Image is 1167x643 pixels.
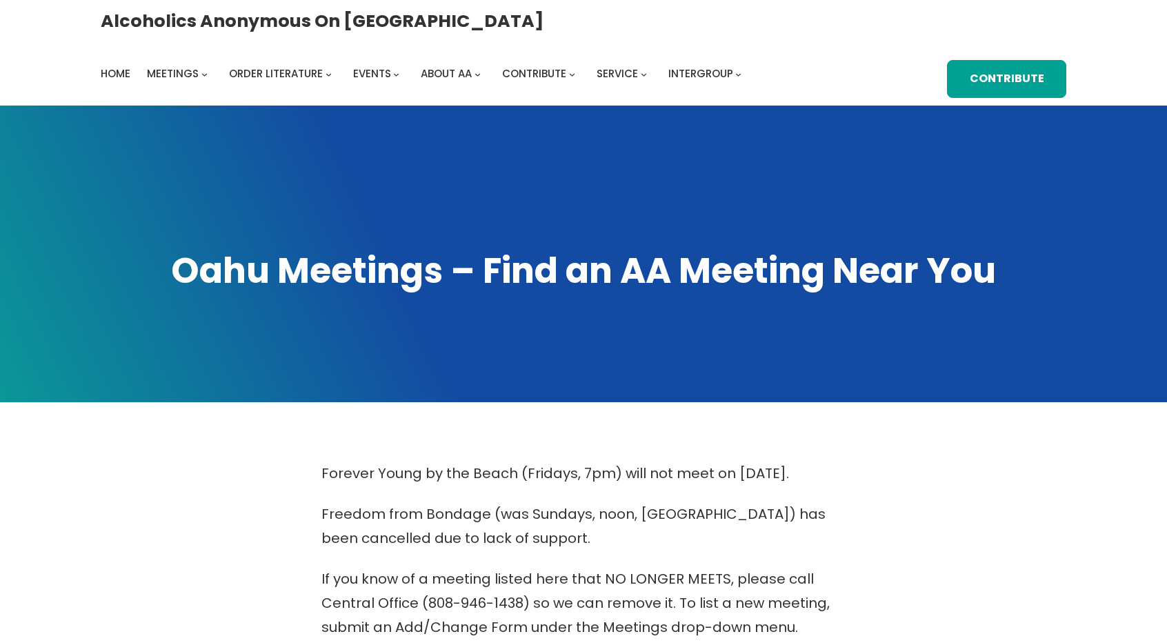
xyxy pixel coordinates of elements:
a: Events [353,64,391,83]
button: Order Literature submenu [326,71,332,77]
span: Service [597,66,638,81]
a: Alcoholics Anonymous on [GEOGRAPHIC_DATA] [101,5,543,37]
span: Events [353,66,391,81]
span: Contribute [502,66,566,81]
p: Forever Young by the Beach (Fridays, 7pm) will not meet on [DATE]. [321,462,846,486]
span: Intergroup [668,66,733,81]
button: Contribute submenu [569,71,575,77]
a: Service [597,64,638,83]
a: Home [101,64,130,83]
button: Service submenu [641,71,647,77]
button: Meetings submenu [201,71,208,77]
button: About AA submenu [475,71,481,77]
h1: Oahu Meetings – Find an AA Meeting Near You [101,247,1066,295]
a: About AA [421,64,472,83]
span: Order Literature [229,66,323,81]
button: Events submenu [393,71,399,77]
button: Intergroup submenu [735,71,741,77]
span: Home [101,66,130,81]
span: Meetings [147,66,199,81]
a: Contribute [502,64,566,83]
span: About AA [421,66,472,81]
p: Freedom from Bondage (was Sundays, noon, [GEOGRAPHIC_DATA]) has been cancelled due to lack of sup... [321,502,846,551]
a: Intergroup [668,64,733,83]
a: Meetings [147,64,199,83]
nav: Intergroup [101,64,746,83]
p: If you know of a meeting listed here that NO LONGER MEETS, please call Central Office (808-946-14... [321,567,846,640]
a: Contribute [947,60,1066,98]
